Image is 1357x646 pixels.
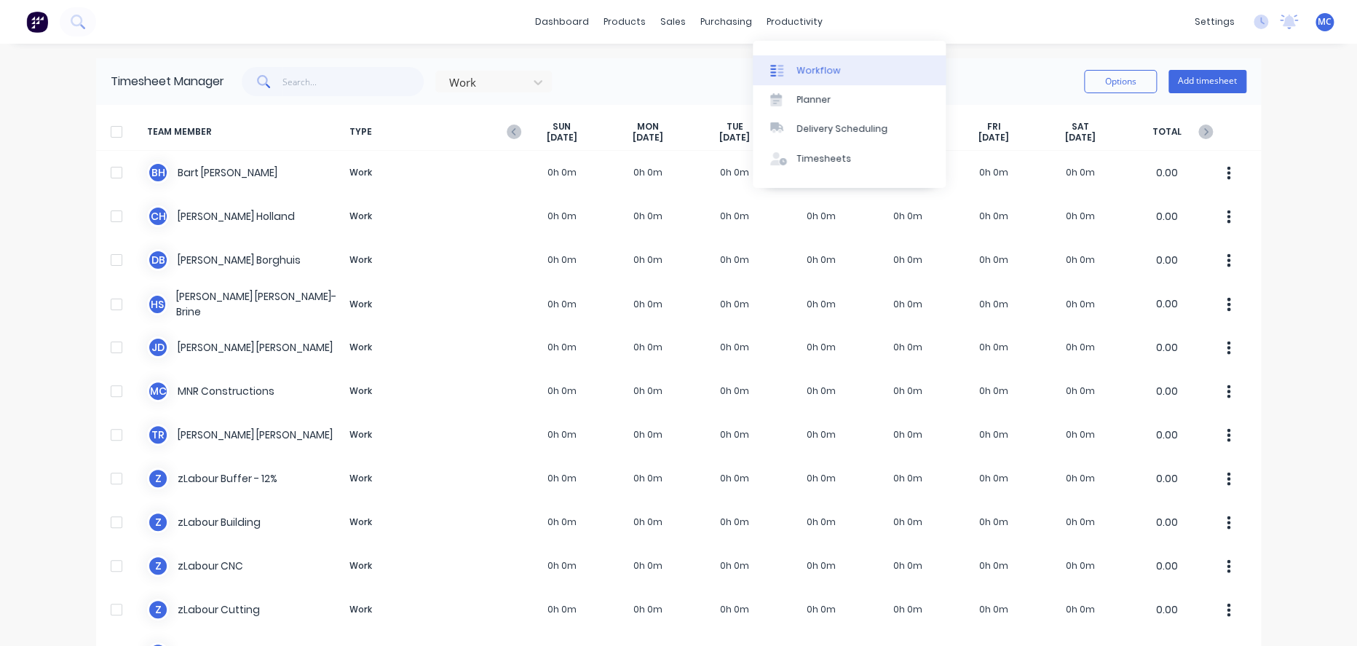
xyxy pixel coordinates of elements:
[1123,121,1210,143] span: TOTAL
[796,152,851,165] div: Timesheets
[26,11,48,33] img: Factory
[528,11,596,33] a: dashboard
[596,11,653,33] div: products
[796,122,887,135] div: Delivery Scheduling
[1318,15,1332,28] span: MC
[1168,70,1246,93] button: Add timesheet
[147,121,344,143] span: TEAM MEMBER
[759,11,830,33] div: productivity
[753,55,946,84] a: Workflow
[1084,70,1157,93] button: Options
[1072,121,1089,133] span: SAT
[719,132,750,143] span: [DATE]
[546,132,577,143] span: [DATE]
[111,73,224,90] div: Timesheet Manager
[753,114,946,143] a: Delivery Scheduling
[693,11,759,33] div: purchasing
[978,132,1009,143] span: [DATE]
[637,121,659,133] span: MON
[344,121,518,143] span: TYPE
[1187,11,1242,33] div: settings
[282,67,424,96] input: Search...
[796,64,840,77] div: Workflow
[796,93,831,106] div: Planner
[753,144,946,173] a: Timesheets
[753,85,946,114] a: Planner
[653,11,693,33] div: sales
[1065,132,1096,143] span: [DATE]
[726,121,743,133] span: TUE
[987,121,1001,133] span: FRI
[633,132,663,143] span: [DATE]
[553,121,571,133] span: SUN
